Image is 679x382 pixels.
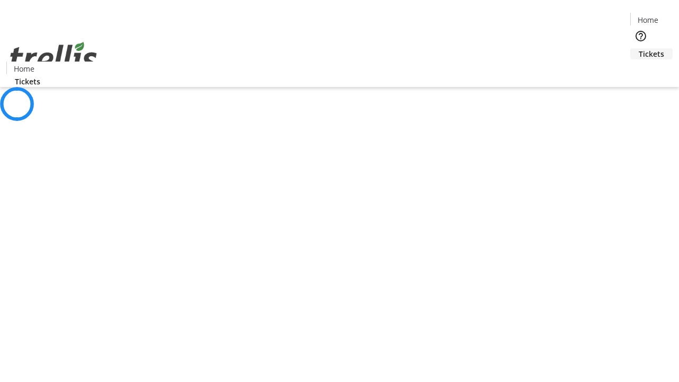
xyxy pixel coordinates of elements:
span: Home [638,14,658,25]
a: Tickets [6,76,49,87]
a: Home [7,63,41,74]
button: Cart [630,59,651,81]
button: Help [630,25,651,47]
a: Home [631,14,665,25]
span: Tickets [639,48,664,59]
a: Tickets [630,48,673,59]
img: Orient E2E Organization Nbk93mkP23's Logo [6,30,101,83]
span: Tickets [15,76,40,87]
span: Home [14,63,34,74]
